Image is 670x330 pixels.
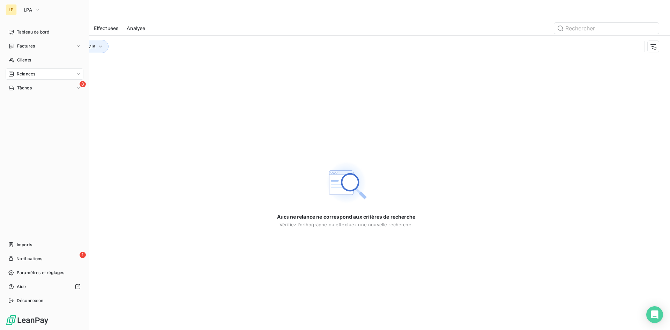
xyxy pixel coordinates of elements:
[16,256,42,262] span: Notifications
[280,222,413,227] span: Vérifiez l’orthographe ou effectuez une nouvelle recherche.
[17,242,32,248] span: Imports
[6,281,83,292] a: Aide
[17,85,32,91] span: Tâches
[17,71,35,77] span: Relances
[80,252,86,258] span: 1
[94,25,119,32] span: Effectuées
[6,27,83,38] a: Tableau de bord
[17,43,35,49] span: Factures
[24,7,32,13] span: LPA
[324,160,368,205] img: Empty state
[6,54,83,66] a: Clients
[554,23,659,34] input: Rechercher
[6,41,83,52] a: Factures
[6,267,83,278] a: Paramètres et réglages
[6,82,83,94] a: 8Tâches
[17,57,31,63] span: Clients
[17,298,44,304] span: Déconnexion
[277,213,415,220] span: Aucune relance ne correspond aux critères de recherche
[6,4,17,15] div: LP
[6,315,49,326] img: Logo LeanPay
[646,306,663,323] div: Open Intercom Messenger
[17,270,64,276] span: Paramètres et réglages
[17,29,49,35] span: Tableau de bord
[127,25,145,32] span: Analyse
[17,284,26,290] span: Aide
[6,239,83,250] a: Imports
[6,68,83,80] a: Relances
[80,81,86,87] span: 8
